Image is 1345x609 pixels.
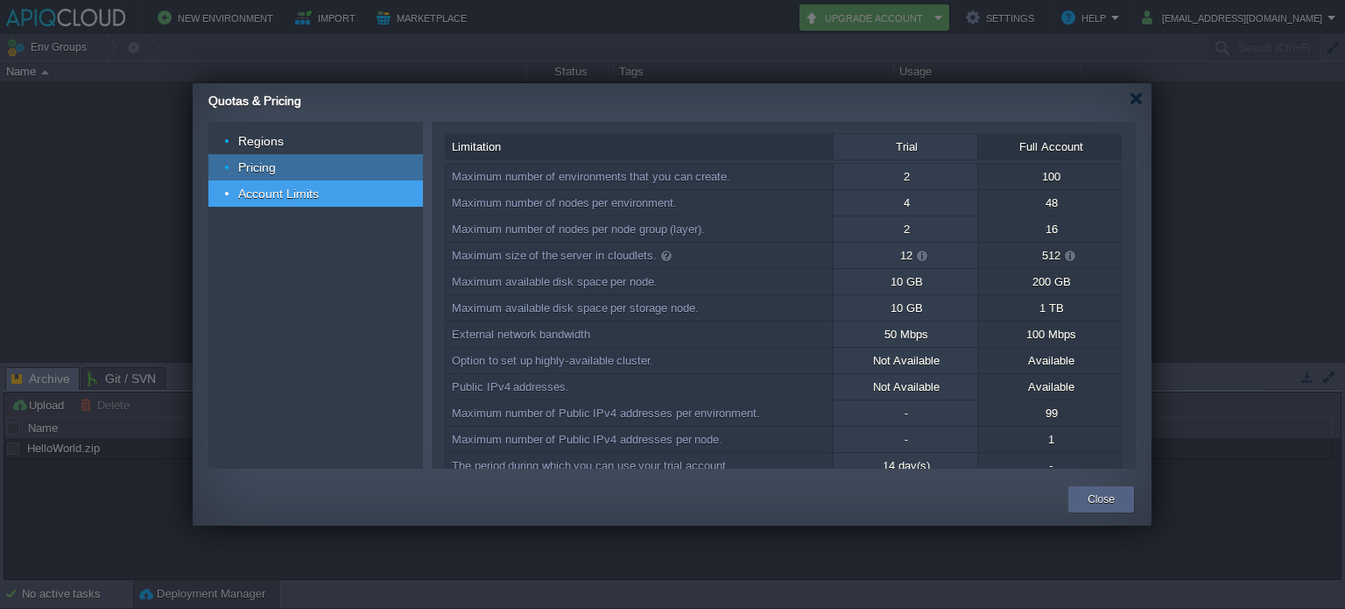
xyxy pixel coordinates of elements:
[236,133,286,149] a: Regions
[978,190,1123,216] div: 48
[446,190,833,216] div: Maximum number of nodes per environment.
[1042,249,1060,262] span: 512
[834,269,977,294] div: 10 GB
[834,374,977,400] div: Not Available
[446,322,833,347] div: External network bandwidth
[834,216,977,242] div: 2
[834,348,977,373] div: Not Available
[446,427,833,452] div: Maximum number of Public IPv4 addresses per node.
[834,190,977,216] div: 4
[446,295,833,321] div: Maximum available disk space per storage node.
[834,134,977,159] div: Trial
[978,427,1123,452] div: 1
[978,348,1123,373] div: Available
[900,249,912,262] span: 12
[834,295,977,321] div: 10 GB
[978,164,1123,189] div: 100
[978,453,1123,478] div: -
[834,453,977,478] div: 14 day(s)
[236,186,321,202] a: Account Limits
[1088,491,1115,508] button: Close
[978,322,1123,347] div: 100 Mbps
[446,164,833,189] div: Maximum number of environments that you can create.
[834,322,977,347] div: 50 Mbps
[236,159,278,175] a: Pricing
[446,374,833,400] div: Public IPv4 addresses.
[446,134,833,159] div: Limitation
[834,164,977,189] div: 2
[978,400,1123,426] div: 99
[446,216,833,242] div: Maximum number of nodes per node group (layer).
[208,94,301,108] span: Quotas & Pricing
[446,400,833,426] div: Maximum number of Public IPv4 addresses per environment.
[978,295,1123,321] div: 1 TB
[834,427,977,452] div: -
[978,269,1123,294] div: 200 GB
[446,269,833,294] div: Maximum available disk space per node.
[978,134,1123,159] div: Full Account
[446,348,833,373] div: Option to set up highly-available cluster.
[978,216,1123,242] div: 16
[834,400,977,426] div: -
[978,374,1123,400] div: Available
[452,249,657,262] span: Maximum size of the server in cloudlets.
[446,453,833,478] div: The period during which you can use your trial account.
